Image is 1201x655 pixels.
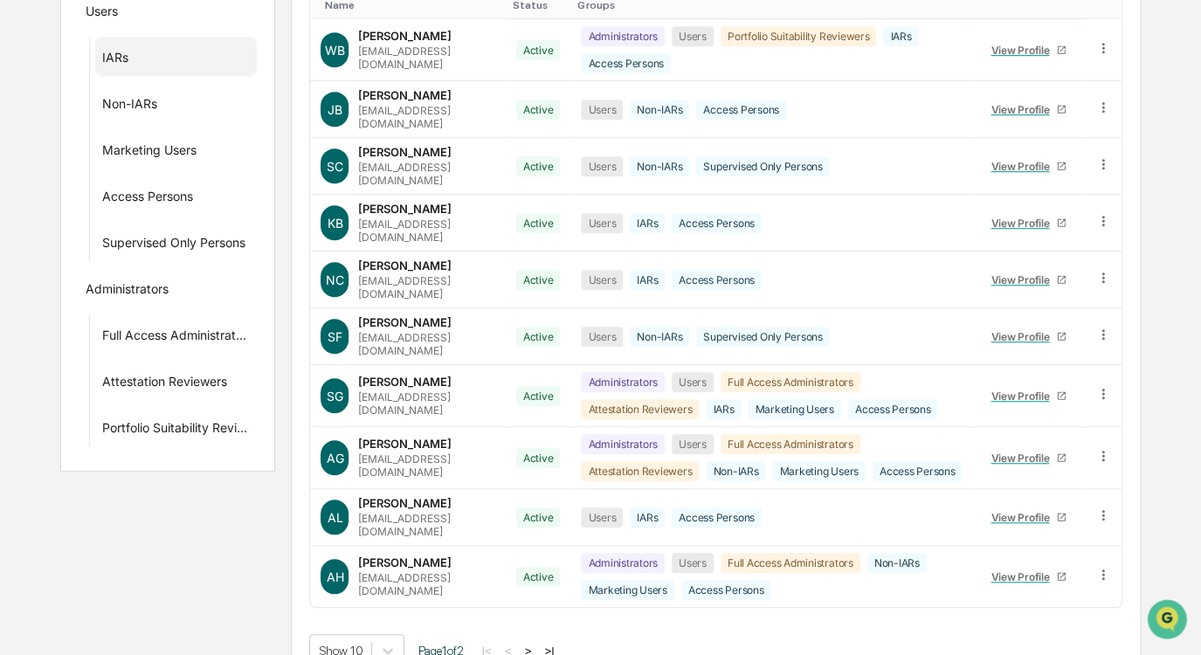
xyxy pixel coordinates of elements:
[17,37,318,65] p: How can we help?
[748,399,840,419] div: Marketing Users
[984,210,1074,237] a: View Profile
[297,139,318,160] button: Start new chat
[327,216,342,231] span: KB
[357,390,494,417] div: [EMAIL_ADDRESS][DOMAIN_NAME]
[848,399,938,419] div: Access Persons
[357,274,494,300] div: [EMAIL_ADDRESS][DOMAIN_NAME]
[990,44,1056,57] div: View Profile
[102,142,197,163] div: Marketing Users
[772,461,865,481] div: Marketing Users
[990,452,1056,465] div: View Profile
[102,374,227,395] div: Attestation Reviewers
[357,45,494,71] div: [EMAIL_ADDRESS][DOMAIN_NAME]
[867,553,927,573] div: Non-IARs
[102,96,157,117] div: Non-IARs
[516,386,561,406] div: Active
[990,160,1056,173] div: View Profile
[581,100,623,120] div: Users
[630,507,665,527] div: IARs
[516,507,561,527] div: Active
[581,434,665,454] div: Administrators
[581,26,665,46] div: Administrators
[86,281,169,302] div: Administrators
[10,246,117,278] a: 🔎Data Lookup
[357,315,451,329] div: [PERSON_NAME]
[990,511,1056,524] div: View Profile
[706,461,765,481] div: Non-IARs
[17,134,49,165] img: 1746055101610-c473b297-6a78-478c-a979-82029cc54cd1
[990,103,1056,116] div: View Profile
[357,496,451,510] div: [PERSON_NAME]
[357,437,451,451] div: [PERSON_NAME]
[86,3,118,24] div: Users
[721,372,860,392] div: Full Access Administrators
[706,399,741,419] div: IARs
[581,156,623,176] div: Users
[328,102,342,117] span: JB
[357,571,494,597] div: [EMAIL_ADDRESS][DOMAIN_NAME]
[990,570,1056,583] div: View Profile
[984,383,1074,410] a: View Profile
[581,580,673,600] div: Marketing Users
[581,461,699,481] div: Attestation Reviewers
[581,270,623,290] div: Users
[45,79,288,98] input: Clear
[672,26,714,46] div: Users
[990,390,1056,403] div: View Profile
[873,461,963,481] div: Access Persons
[581,372,665,392] div: Administrators
[516,567,561,587] div: Active
[984,323,1074,350] a: View Profile
[326,272,344,287] span: NC
[174,296,211,309] span: Pylon
[102,189,193,210] div: Access Persons
[516,40,561,60] div: Active
[984,504,1074,531] a: View Profile
[516,327,561,347] div: Active
[990,273,1056,286] div: View Profile
[59,134,286,151] div: Start new chat
[630,156,689,176] div: Non-IARs
[630,213,665,233] div: IARs
[327,510,342,525] span: AL
[357,217,494,244] div: [EMAIL_ADDRESS][DOMAIN_NAME]
[357,104,494,130] div: [EMAIL_ADDRESS][DOMAIN_NAME]
[696,327,829,347] div: Supervised Only Persons
[102,235,245,256] div: Supervised Only Persons
[357,88,451,102] div: [PERSON_NAME]
[127,222,141,236] div: 🗄️
[120,213,224,245] a: 🗄️Attestations
[102,327,250,348] div: Full Access Administrators
[672,372,714,392] div: Users
[357,375,451,389] div: [PERSON_NAME]
[516,156,561,176] div: Active
[357,259,451,272] div: [PERSON_NAME]
[984,266,1074,293] a: View Profile
[102,50,128,71] div: IARs
[326,569,343,584] span: AH
[721,434,860,454] div: Full Access Administrators
[672,213,762,233] div: Access Persons
[696,100,786,120] div: Access Persons
[357,512,494,538] div: [EMAIL_ADDRESS][DOMAIN_NAME]
[581,53,671,73] div: Access Persons
[984,37,1074,64] a: View Profile
[630,270,665,290] div: IARs
[357,145,451,159] div: [PERSON_NAME]
[721,553,860,573] div: Full Access Administrators
[984,96,1074,123] a: View Profile
[59,151,221,165] div: We're available if you need us!
[672,270,762,290] div: Access Persons
[516,213,561,233] div: Active
[630,327,689,347] div: Non-IARs
[327,159,343,174] span: SC
[581,553,665,573] div: Administrators
[581,399,699,419] div: Attestation Reviewers
[328,329,342,344] span: SF
[357,202,451,216] div: [PERSON_NAME]
[325,43,345,58] span: WB
[102,420,250,441] div: Portfolio Suitability Reviewers
[883,26,918,46] div: IARs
